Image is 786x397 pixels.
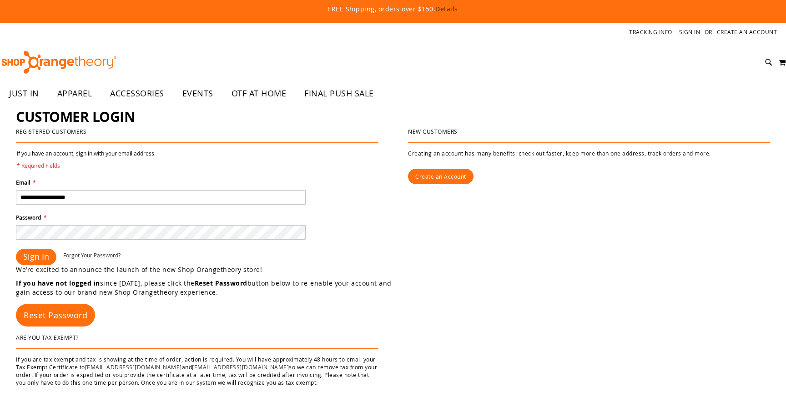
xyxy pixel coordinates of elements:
strong: If you have not logged in [16,279,100,287]
a: Details [435,5,458,13]
span: OTF AT HOME [232,83,287,104]
a: ACCESSORIES [101,83,173,104]
a: Forgot Your Password? [63,251,121,259]
a: [EMAIL_ADDRESS][DOMAIN_NAME] [85,363,182,371]
span: FINAL PUSH SALE [304,83,374,104]
legend: If you have an account, sign in with your email address. [16,150,156,170]
span: ACCESSORIES [110,83,164,104]
button: Sign In [16,249,56,265]
strong: New Customers [408,128,458,135]
a: FINAL PUSH SALE [295,83,383,104]
p: since [DATE], please click the button below to re-enable your account and gain access to our bran... [16,279,393,297]
span: Email [16,179,30,186]
a: OTF AT HOME [222,83,296,104]
strong: Are You Tax Exempt? [16,334,79,341]
a: EVENTS [173,83,222,104]
strong: Reset Password [195,279,247,287]
span: Password [16,214,41,221]
a: Sign In [679,28,700,36]
span: Customer Login [16,107,135,126]
span: * Required Fields [17,162,156,170]
p: Creating an account has many benefits: check out faster, keep more than one address, track orders... [408,150,770,157]
a: Create an Account [717,28,777,36]
span: EVENTS [182,83,213,104]
a: APPAREL [48,83,101,104]
span: APPAREL [57,83,92,104]
span: Sign In [23,251,49,262]
span: JUST IN [9,83,39,104]
span: Reset Password [24,310,87,321]
p: If you are tax exempt and tax is showing at the time of order, action is required. You will have ... [16,356,378,387]
a: [EMAIL_ADDRESS][DOMAIN_NAME] [192,363,289,371]
a: Tracking Info [629,28,672,36]
span: Create an Account [415,173,466,180]
p: We’re excited to announce the launch of the new Shop Orangetheory store! [16,265,393,274]
strong: Registered Customers [16,128,86,135]
a: Create an Account [408,169,474,184]
a: Reset Password [16,304,95,327]
p: FREE Shipping, orders over $150. [120,5,666,14]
